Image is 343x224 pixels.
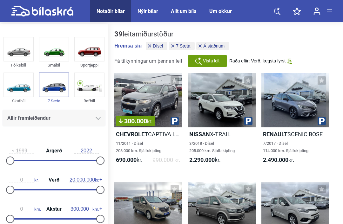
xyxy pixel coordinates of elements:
b: Renault [263,131,287,138]
a: Nýir bílar [138,8,158,14]
div: Fólksbíll [3,61,34,69]
span: kr. [9,177,38,183]
span: kr. [70,177,99,183]
b: 2.490.000 [263,157,288,163]
span: 7 Sæta [176,44,190,48]
span: 11/2011 · Dísel 208.000 km. Sjálfskipting [116,141,161,153]
b: Chevrolet [116,131,148,138]
span: Vista leit [203,58,220,64]
span: 990.000 kr. [152,156,180,163]
button: Hreinsa síu [114,43,142,49]
a: 300.000kr.ChevroletCAPTIVA LUX11/2011 · Dísel208.000 km. Sjálfskipting690.000kr.990.000 kr. [114,73,182,169]
span: kr. [263,156,294,163]
button: 7 Sæta [169,42,195,50]
span: Allir framleiðendur [7,114,50,123]
b: 2.290.000 [189,157,215,163]
span: km. [9,206,41,212]
div: Sportjeppi [74,61,104,69]
span: 3/2018 · Dísel 205.000 km. Sjálfskipting [189,141,235,153]
a: RenaultSCENIC BOSE7/2017 · Dísel114.000 km. Sjálfskipting2.490.000kr. [261,73,329,169]
span: Verð [47,177,61,182]
img: parking.png [244,117,252,125]
span: km. [67,206,99,212]
span: Dísel [153,44,163,48]
span: 300.000 [119,118,152,124]
img: user-login.svg [313,7,320,15]
div: Skutbíll [3,97,34,105]
img: parking.png [318,117,326,125]
b: 39 [114,30,123,38]
a: NissanX-TRAIL3/2018 · Dísel205.000 km. Sjálfskipting2.290.000kr. [188,73,255,169]
div: 7 Sæta [39,97,69,105]
a: Um okkur [209,8,232,14]
span: Á staðnum [203,44,225,48]
span: Fá tilkynningar um þennan leit [114,58,182,64]
h2: CAPTIVA LUX [114,131,182,138]
span: kr. [189,156,221,163]
button: Á staðnum [196,42,229,50]
span: Akstur [45,207,63,212]
span: Árgerð [44,148,64,153]
span: kr. [147,118,152,125]
a: Notaðir bílar [97,8,125,14]
span: 7/2017 · Dísel 114.000 km. Sjálfskipting [263,141,308,153]
div: Rafbíll [74,97,104,105]
b: 690.000 [116,157,137,163]
span: kr. [116,156,143,163]
div: leitarniðurstöður [114,30,231,38]
span: Raða eftir: Verð, lægsta fyrst [229,58,286,64]
div: Smábíl [39,61,69,69]
button: Dísel [146,42,167,50]
b: Nissan [189,131,210,138]
button: Raða eftir: Verð, lægsta fyrst [229,58,292,64]
h2: X-TRAIL [188,131,255,138]
img: parking.png [171,117,179,125]
h2: SCENIC BOSE [261,131,329,138]
a: Allt um bíla [171,8,197,14]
